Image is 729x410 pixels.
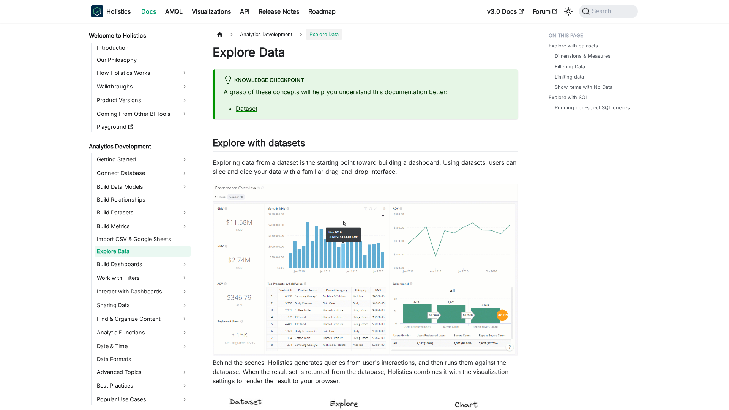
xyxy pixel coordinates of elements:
[224,76,509,85] div: Knowledge Checkpoint
[555,63,585,70] a: Filtering Data
[95,121,191,132] a: Playground
[95,354,191,364] a: Data Formats
[95,246,191,257] a: Explore Data
[95,234,191,244] a: Import CSV & Google Sheets
[91,5,131,17] a: HolisticsHolisticsHolistics
[549,94,588,101] a: Explore with SQL
[254,5,304,17] a: Release Notes
[95,258,191,270] a: Build Dashboards
[579,5,638,18] button: Search (Command+K)
[236,29,296,40] span: Analytics Development
[213,29,227,40] a: Home page
[549,42,598,49] a: Explore with datasets
[95,326,191,339] a: Analytic Functions
[213,45,518,60] h1: Explore Data
[84,23,197,410] nav: Docs sidebar
[137,5,161,17] a: Docs
[87,30,191,41] a: Welcome to Holistics
[528,5,562,17] a: Forum
[95,393,191,405] a: Popular Use Cases
[555,73,584,80] a: Limiting data
[213,29,518,40] nav: Breadcrumbs
[95,94,191,106] a: Product Versions
[555,104,630,111] a: Running non-select SQL queries
[235,5,254,17] a: API
[555,52,611,60] a: Dimensions & Measures
[87,141,191,152] a: Analytics Development
[95,153,191,166] a: Getting Started
[95,67,191,79] a: How Holistics Works
[562,5,574,17] button: Switch between dark and light mode (currently system mode)
[187,5,235,17] a: Visualizations
[95,207,191,219] a: Build Datasets
[236,105,257,112] a: Dataset
[483,5,528,17] a: v3.0 Docs
[306,29,342,40] span: Explore Data
[95,181,191,193] a: Build Data Models
[224,87,509,96] p: A grasp of these concepts will help you understand this documentation better:
[95,313,191,325] a: Find & Organize Content
[161,5,187,17] a: AMQL
[95,220,191,232] a: Build Metrics
[590,8,616,15] span: Search
[95,285,191,298] a: Interact with Dashboards
[95,55,191,65] a: Our Philosophy
[106,7,131,16] b: Holistics
[95,380,191,392] a: Best Practices
[95,43,191,53] a: Introduction
[213,137,518,152] h2: Explore with datasets
[95,272,191,284] a: Work with Filters
[95,299,191,311] a: Sharing Data
[95,167,191,179] a: Connect Database
[213,358,518,385] p: Behind the scenes, Holistics generates queries from user's interactions, and then runs them again...
[95,194,191,205] a: Build Relationships
[304,5,340,17] a: Roadmap
[555,84,612,91] a: Show Items with No Data
[91,5,103,17] img: Holistics
[95,80,191,93] a: Walkthroughs
[95,340,191,352] a: Date & Time
[213,158,518,176] p: Exploring data from a dataset is the starting point toward building a dashboard. Using datasets, ...
[95,108,191,120] a: Coming From Other BI Tools
[95,366,191,378] a: Advanced Topics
